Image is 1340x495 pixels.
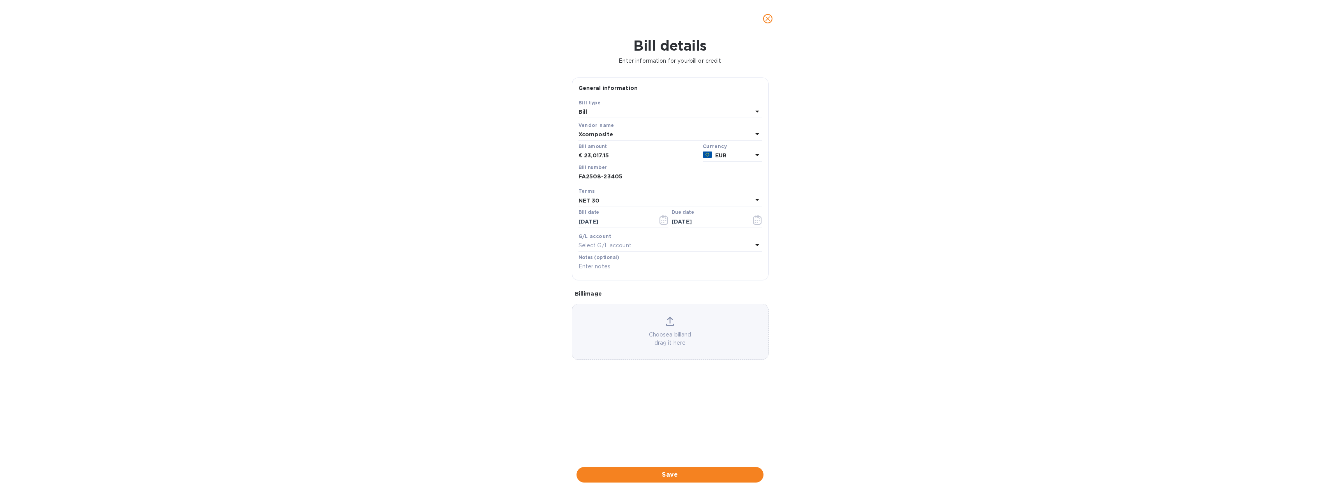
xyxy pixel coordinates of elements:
[6,37,1334,54] h1: Bill details
[578,144,607,149] label: Bill amount
[758,9,777,28] button: close
[703,143,727,149] b: Currency
[578,109,587,115] b: Bill
[715,152,726,159] b: EUR
[578,197,600,204] b: NET 30
[578,188,595,194] b: Terms
[572,331,768,347] p: Choose a bill and drag it here
[672,210,694,215] label: Due date
[578,241,631,250] p: Select G/L account
[578,122,614,128] b: Vendor name
[584,150,700,162] input: € Enter bill amount
[672,216,745,227] input: Due date
[578,150,584,162] div: €
[578,100,601,106] b: Bill type
[575,290,765,298] p: Bill image
[578,210,599,215] label: Bill date
[578,165,607,170] label: Bill number
[583,470,757,479] span: Save
[578,131,613,137] b: Xcomposite
[578,261,762,273] input: Enter notes
[6,57,1334,65] p: Enter information for your bill or credit
[578,216,652,227] input: Select date
[578,85,638,91] b: General information
[577,467,763,483] button: Save
[578,233,612,239] b: G/L account
[578,255,619,260] label: Notes (optional)
[578,171,762,183] input: Enter bill number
